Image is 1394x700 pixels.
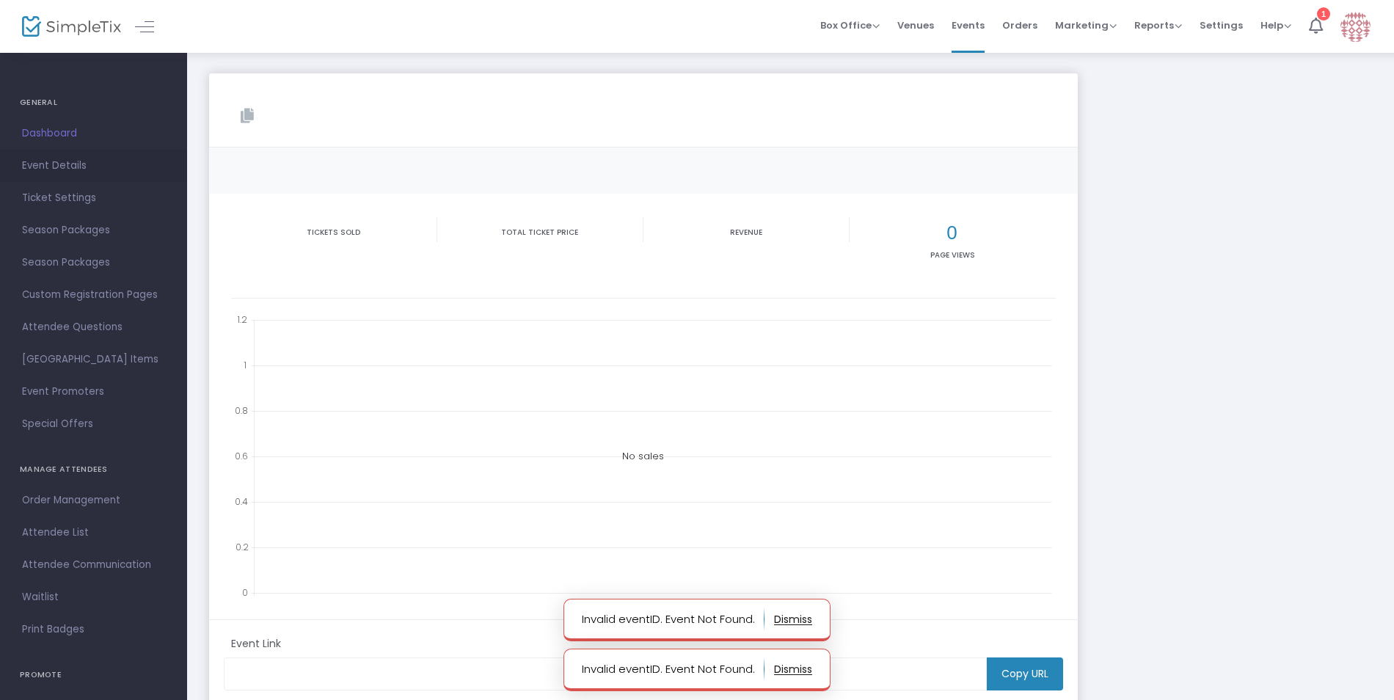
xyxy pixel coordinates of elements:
[231,310,1056,603] div: No sales
[774,608,812,631] button: dismiss
[1260,18,1291,32] span: Help
[22,253,165,272] span: Season Packages
[952,7,985,44] span: Events
[20,455,167,484] h4: MANAGE ATTENDEES
[22,350,165,369] span: [GEOGRAPHIC_DATA] Items
[897,7,934,44] span: Venues
[1200,7,1243,44] span: Settings
[22,124,165,143] span: Dashboard
[774,657,812,681] button: dismiss
[646,227,846,238] p: Revenue
[22,555,165,575] span: Attendee Communication
[582,657,764,681] p: Invalid eventID. Event Not Found.
[22,382,165,401] span: Event Promoters
[1002,7,1037,44] span: Orders
[231,636,281,652] m-panel-subtitle: Event Link
[20,660,167,690] h4: PROMOTE
[22,523,165,542] span: Attendee List
[22,189,165,208] span: Ticket Settings
[20,88,167,117] h4: GENERAL
[1317,4,1330,17] div: 1
[22,588,165,607] span: Waitlist
[22,156,165,175] span: Event Details
[22,491,165,510] span: Order Management
[1134,18,1182,32] span: Reports
[234,227,434,238] p: Tickets sold
[22,221,165,240] span: Season Packages
[22,415,165,434] span: Special Offers
[1055,18,1117,32] span: Marketing
[22,285,165,305] span: Custom Registration Pages
[440,227,640,238] p: Total Ticket Price
[820,18,880,32] span: Box Office
[582,608,764,631] p: Invalid eventID. Event Not Found.
[853,249,1053,260] p: Page Views
[987,657,1063,690] m-button: Copy URL
[853,222,1053,244] h2: 0
[22,620,165,639] span: Print Badges
[22,318,165,337] span: Attendee Questions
